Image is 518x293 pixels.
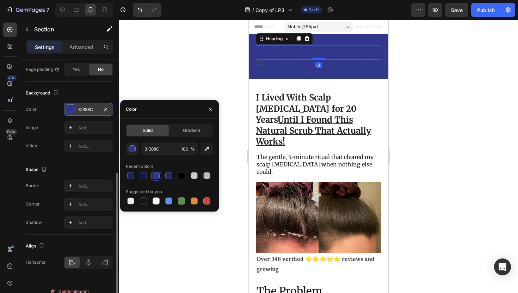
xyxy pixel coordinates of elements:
[143,127,153,134] span: Solid
[78,106,99,113] div: 31388C
[26,242,46,251] div: Align
[35,43,55,51] p: Settings
[46,6,49,14] p: 7
[26,201,40,207] div: Corner
[141,142,178,155] input: Eg: FFFFFF
[26,165,48,175] div: Shape
[183,127,200,134] span: Gradient
[78,220,111,226] div: Add...
[445,3,468,17] button: Save
[26,259,47,265] div: Horizontal
[98,66,104,73] span: No
[255,6,284,14] span: Copy of LP3
[73,66,80,73] span: Yes
[78,143,111,149] div: Add...
[26,143,37,149] div: Video
[126,163,153,170] div: Recent colors
[471,3,501,17] button: Publish
[78,201,111,208] div: Add...
[26,124,38,131] div: Image
[69,43,93,51] p: Advanced
[26,183,39,189] div: Border
[308,7,319,13] span: Draft
[26,88,60,98] div: Background
[249,20,388,293] iframe: Design area
[451,7,463,13] span: Save
[26,66,60,73] div: Page padding
[7,75,17,81] div: 450
[26,106,37,112] div: Color
[477,6,495,14] div: Publish
[191,146,195,152] span: %
[78,183,111,189] div: Add...
[3,3,53,17] button: 7
[494,258,511,275] div: Open Intercom Messenger
[252,6,254,14] span: /
[7,264,132,279] h2: The Problem
[126,106,137,112] div: Color
[26,219,42,226] div: Shadow
[34,25,92,33] p: Section
[5,129,17,135] div: Beta
[133,3,161,17] div: Undo/Redo
[78,125,111,131] div: Add...
[126,189,162,195] div: Suggested for you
